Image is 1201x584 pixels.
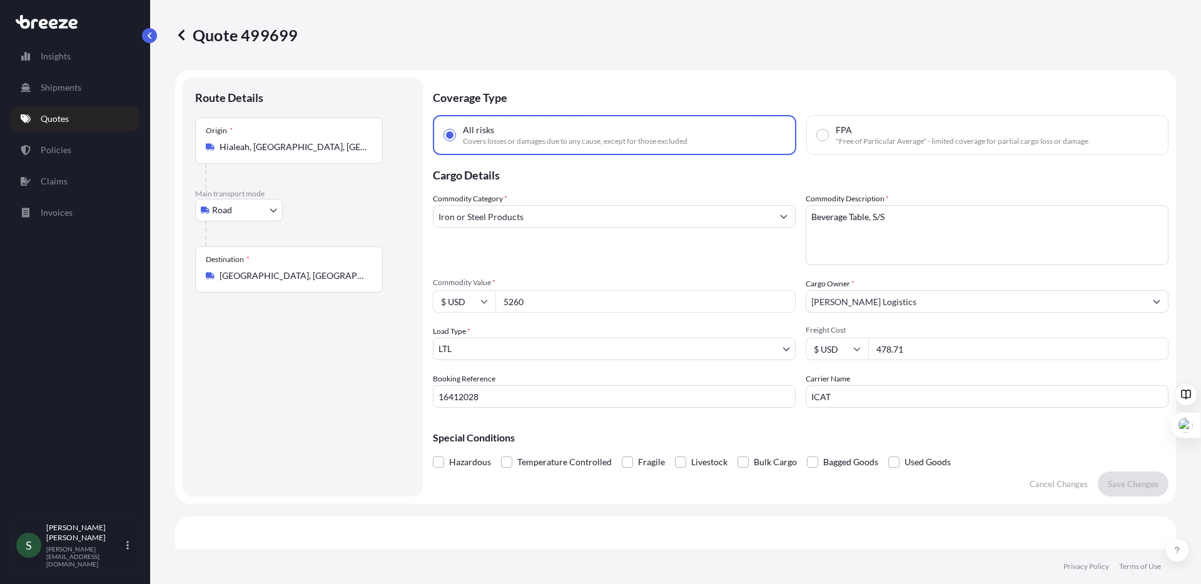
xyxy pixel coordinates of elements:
[495,290,796,313] input: Type amount
[41,81,81,94] p: Shipments
[638,453,665,471] span: Fragile
[433,278,796,288] span: Commodity Value
[1030,478,1088,490] p: Cancel Changes
[41,175,68,188] p: Claims
[26,539,32,551] span: S
[11,75,139,100] a: Shipments
[433,338,796,360] button: LTL
[806,290,1145,313] input: Full name
[1119,561,1161,571] a: Terms of Use
[195,189,410,199] p: Main transport mode
[806,325,1168,335] span: Freight Cost
[806,385,1168,408] input: Enter name
[438,343,452,355] span: LTL
[11,138,139,163] a: Policies
[806,205,1168,265] textarea: Beverage Table, S/S
[836,136,1088,146] span: "Free of Particular Average" - limited coverage for partial cargo loss or damage
[41,50,71,63] p: Insights
[806,193,889,205] label: Commodity Description
[220,269,367,282] input: Destination
[433,373,495,385] label: Booking Reference
[11,106,139,131] a: Quotes
[433,155,1168,193] p: Cargo Details
[1108,478,1158,490] p: Save Changes
[463,124,494,136] span: All risks
[806,373,850,385] label: Carrier Name
[444,129,455,141] input: All risksCovers losses or damages due to any cause, except for those excluded
[691,453,727,471] span: Livestock
[433,385,796,408] input: Your internal reference
[175,25,298,45] p: Quote 499699
[1063,561,1109,571] a: Privacy Policy
[195,90,263,105] p: Route Details
[11,169,139,194] a: Claims
[806,278,854,290] label: Cargo Owner
[46,545,124,568] p: [PERSON_NAME][EMAIL_ADDRESS][DOMAIN_NAME]
[1098,471,1168,496] button: Save Changes
[433,193,507,205] label: Commodity Category
[517,453,612,471] span: Temperature Controlled
[220,141,367,153] input: Origin
[905,453,951,471] span: Used Goods
[433,78,1168,115] p: Coverage Type
[868,338,1168,360] input: Enter amount
[206,254,250,264] div: Destination
[41,144,71,156] p: Policies
[212,204,232,216] span: Road
[1145,290,1168,313] button: Show suggestions
[41,113,69,125] p: Quotes
[433,325,470,338] span: Load Type
[836,124,852,136] span: FPA
[41,206,73,219] p: Invoices
[817,129,828,141] input: FPA"Free of Particular Average" - limited coverage for partial cargo loss or damage
[823,453,878,471] span: Bagged Goods
[206,126,233,136] div: Origin
[11,200,139,225] a: Invoices
[433,433,1168,443] p: Special Conditions
[463,136,687,146] span: Covers losses or damages due to any cause, except for those excluded
[433,205,773,228] input: Select a commodity type
[449,453,491,471] span: Hazardous
[11,44,139,69] a: Insights
[773,205,795,228] button: Show suggestions
[46,523,124,543] p: [PERSON_NAME] [PERSON_NAME]
[1020,471,1098,496] button: Cancel Changes
[195,199,283,221] button: Select transport
[754,453,797,471] span: Bulk Cargo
